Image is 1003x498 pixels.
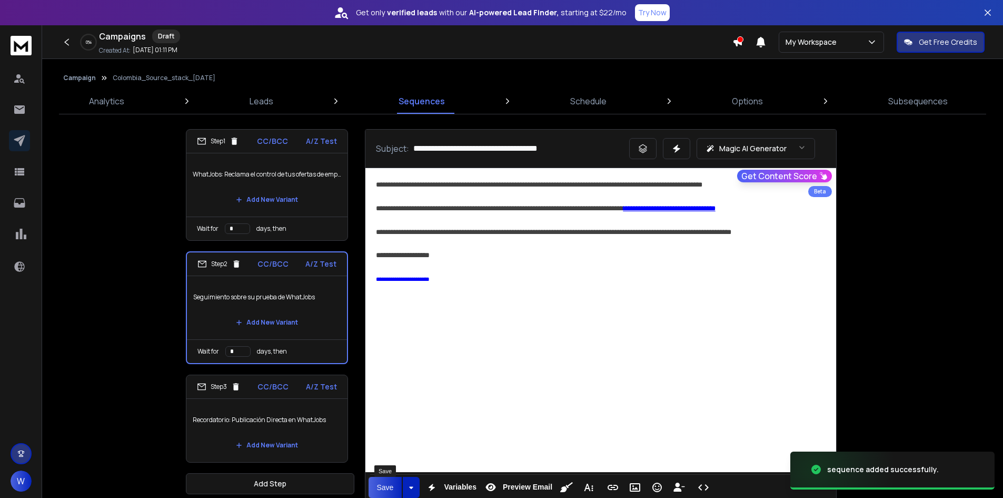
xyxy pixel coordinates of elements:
[186,251,348,364] li: Step2CC/BCCA/Z TestSeguimiento sobre su prueba de WhatJobsAdd New VariantWait fordays, then
[227,435,306,456] button: Add New Variant
[635,4,670,21] button: Try Now
[227,312,306,333] button: Add New Variant
[305,259,336,269] p: A/Z Test
[256,224,286,233] p: days, then
[133,46,177,54] p: [DATE] 01:11 PM
[356,7,627,18] p: Get only with our starting at $22/mo
[369,477,402,498] button: Save
[11,36,32,55] img: logo
[227,189,306,210] button: Add New Variant
[387,7,437,18] strong: verified leads
[243,89,280,114] a: Leads
[86,39,92,45] p: 0 %
[99,30,146,43] h1: Campaigns
[197,259,241,269] div: Step 2
[193,282,341,312] p: Seguimiento sobre su prueba de WhatJobs
[603,477,623,498] button: Insert Link (Ctrl+K)
[399,95,445,108] p: Sequences
[250,95,273,108] p: Leads
[570,95,607,108] p: Schedule
[919,37,977,47] p: Get Free Credits
[257,136,288,147] p: CC/BCC
[89,95,124,108] p: Analytics
[186,473,354,494] button: Add Step
[897,32,985,53] button: Get Free Credits
[11,471,32,492] button: W
[647,477,667,498] button: Emoticons
[638,7,667,18] p: Try Now
[625,477,645,498] button: Insert Image (Ctrl+P)
[719,143,787,154] p: Magic AI Generator
[257,259,289,269] p: CC/BCC
[557,477,577,498] button: Clean HTML
[579,477,599,498] button: More Text
[786,37,841,47] p: My Workspace
[501,483,554,492] span: Preview Email
[257,347,287,356] p: days, then
[197,382,241,392] div: Step 3
[83,89,131,114] a: Analytics
[193,160,341,189] p: WhatJobs: Reclama el control de tus ofertas de empleo
[732,95,763,108] p: Options
[808,186,832,197] div: Beta
[257,382,289,392] p: CC/BCC
[197,136,239,146] div: Step 1
[63,74,96,82] button: Campaign
[186,129,348,241] li: Step1CC/BCCA/Z TestWhatJobs: Reclama el control de tus ofertas de empleoAdd New VariantWait forda...
[697,138,815,159] button: Magic AI Generator
[693,477,713,498] button: Code View
[306,382,337,392] p: A/Z Test
[827,464,939,475] div: sequence added successfully.
[469,7,559,18] strong: AI-powered Lead Finder,
[737,170,832,182] button: Get Content Score
[564,89,613,114] a: Schedule
[481,477,554,498] button: Preview Email
[392,89,451,114] a: Sequences
[186,375,348,463] li: Step3CC/BCCA/Z TestRecordatorio: Publicación Directa en WhatJobsAdd New Variant
[882,89,954,114] a: Subsequences
[113,74,215,82] p: Colombia_Source_stack_[DATE]
[193,405,341,435] p: Recordatorio: Publicación Directa en WhatJobs
[306,136,337,147] p: A/Z Test
[197,224,219,233] p: Wait for
[374,465,396,477] div: Save
[669,477,689,498] button: Insert Unsubscribe Link
[726,89,769,114] a: Options
[422,477,479,498] button: Variables
[197,347,219,356] p: Wait for
[152,30,180,43] div: Draft
[99,46,131,55] p: Created At:
[376,142,409,155] p: Subject:
[888,95,948,108] p: Subsequences
[442,483,479,492] span: Variables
